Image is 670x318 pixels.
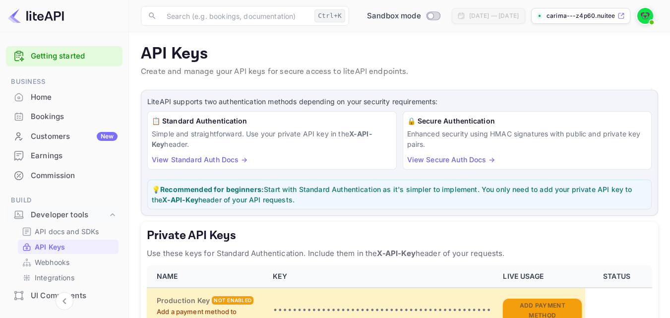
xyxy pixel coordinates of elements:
a: UI Components [6,286,122,305]
strong: X-API-Key [377,249,415,258]
strong: X-API-Key [152,129,372,148]
div: Earnings [6,146,122,166]
a: View Secure Auth Docs → [407,155,495,164]
div: Ctrl+K [314,9,345,22]
span: Business [6,76,122,87]
th: KEY [267,265,497,288]
div: Not enabled [212,296,253,305]
div: Webhooks [18,255,119,269]
h6: 🔒 Secure Authentication [407,116,648,127]
div: UI Components [31,290,118,302]
div: Customers [31,131,118,142]
img: LiteAPI logo [8,8,64,24]
button: Collapse navigation [56,292,73,310]
div: Bookings [6,107,122,127]
div: Bookings [31,111,118,123]
div: Earnings [31,150,118,162]
th: NAME [147,265,267,288]
div: Home [31,92,118,103]
div: Switch to Production mode [363,10,444,22]
p: carima---z4p60.nuitee.... [547,11,615,20]
a: Add Payment Method [503,306,582,314]
div: Home [6,88,122,107]
a: Getting started [31,51,118,62]
h5: Private API Keys [147,228,652,244]
p: API Keys [35,242,65,252]
div: New [97,132,118,141]
a: View Standard Auth Docs → [152,155,247,164]
div: Commission [6,166,122,186]
a: Home [6,88,122,106]
a: API Keys [22,242,115,252]
h6: 📋 Standard Authentication [152,116,392,127]
div: CustomersNew [6,127,122,146]
div: [DATE] — [DATE] [469,11,519,20]
img: Carima # [637,8,653,24]
p: ••••••••••••••••••••••••••••••••••••••••••••• [273,305,491,317]
p: Webhooks [35,257,69,267]
p: 💡 Start with Standard Authentication as it's simpler to implement. You only need to add your priv... [152,184,647,205]
p: Simple and straightforward. Use your private API key in the header. [152,128,392,149]
span: Sandbox mode [367,10,421,22]
a: CustomersNew [6,127,122,145]
p: Enhanced security using HMAC signatures with public and private key pairs. [407,128,648,149]
th: LIVE USAGE [497,265,585,288]
div: API docs and SDKs [18,224,119,239]
p: Integrations [35,272,74,283]
p: API docs and SDKs [35,226,99,237]
a: Commission [6,166,122,185]
a: Webhooks [22,257,115,267]
div: Getting started [6,46,122,66]
p: API Keys [141,44,658,64]
strong: Recommended for beginners: [160,185,264,193]
p: LiteAPI supports two authentication methods depending on your security requirements: [147,96,652,107]
input: Search (e.g. bookings, documentation) [161,6,310,26]
a: Earnings [6,146,122,165]
div: UI Components [6,286,122,306]
p: Create and manage your API keys for secure access to liteAPI endpoints. [141,66,658,78]
a: Integrations [22,272,115,283]
div: Integrations [18,270,119,285]
a: API docs and SDKs [22,226,115,237]
div: Developer tools [6,206,122,224]
a: Bookings [6,107,122,126]
div: Developer tools [31,209,108,221]
div: API Keys [18,240,119,254]
div: Commission [31,170,118,182]
p: Use these keys for Standard Authentication. Include them in the header of your requests. [147,248,652,259]
span: Build [6,195,122,206]
h6: Production Key [157,295,210,306]
strong: X-API-Key [162,195,198,204]
th: STATUS [585,265,652,288]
